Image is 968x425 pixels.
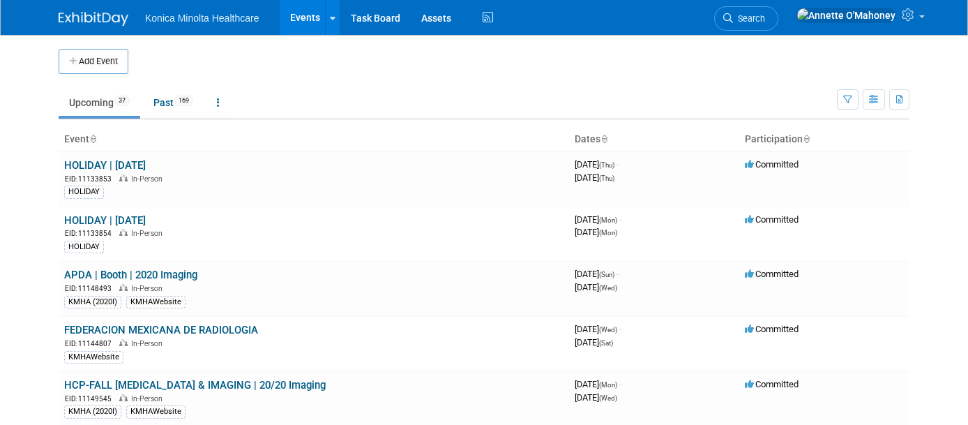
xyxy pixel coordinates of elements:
span: In-Person [131,339,167,348]
div: HOLIDAY [64,241,104,253]
span: (Wed) [599,394,617,402]
div: KMHA (2020I) [64,296,121,308]
span: [DATE] [575,379,621,389]
a: HCP-FALL [MEDICAL_DATA] & IMAGING | 20/20 Imaging [64,379,326,392]
span: (Thu) [599,174,614,182]
span: Committed [745,214,799,225]
span: [DATE] [575,172,614,183]
span: [DATE] [575,227,617,237]
span: (Sun) [599,271,614,278]
span: [DATE] [575,214,621,225]
span: (Wed) [599,284,617,292]
img: In-Person Event [119,394,128,401]
span: - [619,379,621,389]
div: KMHAWebsite [126,405,186,418]
a: HOLIDAY | [DATE] [64,214,146,227]
span: Search [733,13,765,24]
span: [DATE] [575,159,619,170]
span: [DATE] [575,324,621,334]
div: KMHAWebsite [126,296,186,308]
span: (Thu) [599,161,614,169]
span: [DATE] [575,337,613,348]
a: Search [714,6,778,31]
span: Committed [745,269,799,279]
span: (Mon) [599,229,617,237]
span: Committed [745,324,799,334]
span: In-Person [131,174,167,184]
span: 37 [114,96,130,106]
span: - [617,159,619,170]
a: HOLIDAY | [DATE] [64,159,146,172]
span: In-Person [131,394,167,403]
span: EID: 11149545 [65,395,117,403]
span: (Sat) [599,339,613,347]
button: Add Event [59,49,128,74]
th: Event [59,128,569,151]
span: 169 [174,96,193,106]
img: Annette O'Mahoney [796,8,896,23]
span: EID: 11144807 [65,340,117,348]
a: Upcoming37 [59,89,140,116]
a: Past169 [143,89,204,116]
span: - [619,214,621,225]
span: (Mon) [599,216,617,224]
span: In-Person [131,284,167,293]
div: KMHA (2020I) [64,405,121,418]
span: EID: 11133854 [65,230,117,237]
a: Sort by Start Date [600,133,607,144]
span: EID: 11133853 [65,175,117,183]
span: - [617,269,619,279]
span: [DATE] [575,269,619,279]
span: EID: 11148493 [65,285,117,292]
div: HOLIDAY [64,186,104,198]
a: APDA | Booth | 2020 Imaging [64,269,197,281]
img: In-Person Event [119,174,128,181]
div: KMHAWebsite [64,351,123,364]
a: Sort by Participation Type [803,133,810,144]
span: [DATE] [575,282,617,292]
th: Dates [569,128,739,151]
img: In-Person Event [119,229,128,236]
img: In-Person Event [119,284,128,291]
img: ExhibitDay [59,12,128,26]
a: Sort by Event Name [89,133,96,144]
span: Konica Minolta Healthcare [145,13,259,24]
span: In-Person [131,229,167,238]
span: (Wed) [599,326,617,334]
span: [DATE] [575,392,617,403]
span: - [619,324,621,334]
span: Committed [745,159,799,170]
th: Participation [739,128,909,151]
a: FEDERACION MEXICANA DE RADIOLOGIA [64,324,258,336]
img: In-Person Event [119,339,128,346]
span: (Mon) [599,381,617,389]
span: Committed [745,379,799,389]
